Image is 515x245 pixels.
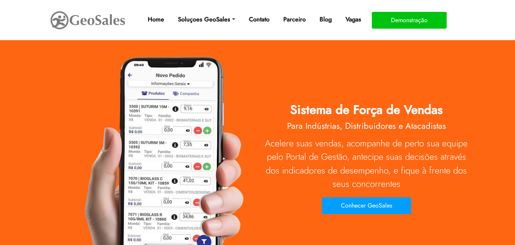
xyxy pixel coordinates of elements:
[290,101,443,118] span: Sistema de Força de Vendas
[316,12,335,27] a: Blog
[175,12,238,27] a: Soluçoes GeoSales
[50,10,126,31] img: GeoSales
[372,12,447,29] button: Demonstração
[145,12,167,27] a: Home
[263,121,470,135] h2: Para Indústrias, Distribuidores e Atacadistas
[322,197,411,214] button: Conhecer GeoSales
[280,12,309,27] a: Parceiro
[263,137,470,191] p: Acelere suas vendas, acompanhe de perto sua equipe pelo Portal de Gestão, antecipe suas decisões ...
[246,12,273,27] a: Contato
[342,12,364,27] a: Vagas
